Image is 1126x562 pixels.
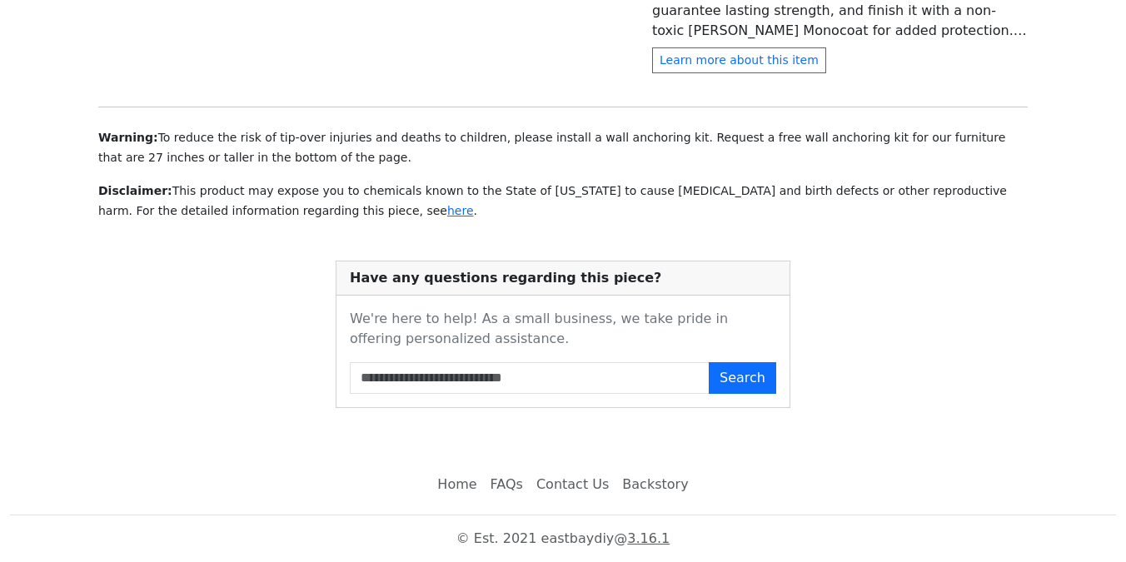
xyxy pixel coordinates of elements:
[615,468,695,501] a: Backstory
[350,309,776,349] p: We're here to help! As a small business, we take pride in offering personalized assistance.
[627,530,670,546] a: 3.16.1
[484,468,530,501] a: FAQs
[709,362,776,394] button: Search
[530,468,615,501] a: Contact Us
[98,184,172,197] strong: Disclaimer:
[98,184,1007,217] small: This product may expose you to chemicals known to the State of [US_STATE] to cause [MEDICAL_DATA]...
[10,529,1116,549] p: © Est. 2021 eastbaydiy @
[447,204,474,217] a: here
[350,362,710,394] input: Search FAQs
[431,468,483,501] a: Home
[98,131,158,144] strong: Warning:
[350,270,661,286] b: Have any questions regarding this piece?
[652,47,826,73] button: Learn more about this item
[98,131,1005,164] small: To reduce the risk of tip-over injuries and deaths to children, please install a wall anchoring k...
